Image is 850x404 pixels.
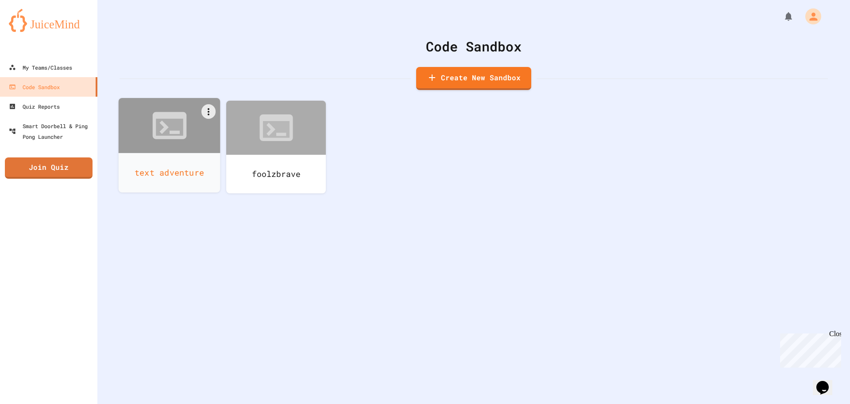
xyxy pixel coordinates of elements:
[119,98,220,192] a: text adventure
[9,82,60,92] div: Code Sandbox
[5,157,93,179] a: Join Quiz
[119,153,220,192] div: text adventure
[9,101,60,112] div: Quiz Reports
[226,155,326,193] div: foolzbrave
[777,330,841,368] iframe: chat widget
[120,36,828,56] div: Code Sandbox
[813,369,841,395] iframe: chat widget
[9,121,94,142] div: Smart Doorbell & Ping Pong Launcher
[796,6,823,27] div: My Account
[416,67,531,90] a: Create New Sandbox
[9,62,72,73] div: My Teams/Classes
[9,9,89,32] img: logo-orange.svg
[767,9,796,24] div: My Notifications
[226,101,326,193] a: foolzbrave
[4,4,61,56] div: Chat with us now!Close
